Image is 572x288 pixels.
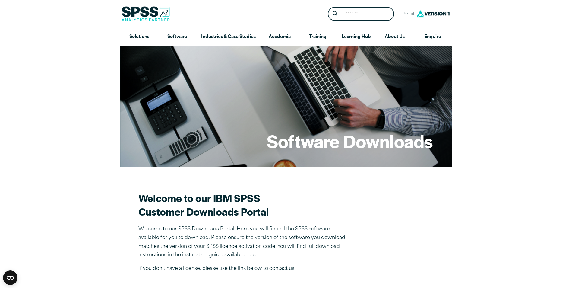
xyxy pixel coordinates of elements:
[414,28,452,46] a: Enquire
[138,191,349,218] h2: Welcome to our IBM SPSS Customer Downloads Portal
[337,28,376,46] a: Learning Hub
[415,8,451,19] img: Version1 Logo
[261,28,299,46] a: Academia
[333,11,337,16] svg: Search magnifying glass icon
[138,264,349,273] p: If you don’t have a license, please use the link below to contact us
[3,270,17,285] button: Open CMP widget
[122,6,170,21] img: SPSS Analytics Partner
[299,28,337,46] a: Training
[376,28,414,46] a: About Us
[120,28,158,46] a: Solutions
[329,8,340,20] button: Search magnifying glass icon
[120,28,452,46] nav: Desktop version of site main menu
[138,225,349,260] p: Welcome to our SPSS Downloads Portal. Here you will find all the SPSS software available for you ...
[196,28,261,46] a: Industries & Case Studies
[399,10,415,19] span: Part of
[245,253,256,258] a: here
[328,7,394,21] form: Site Header Search Form
[158,28,196,46] a: Software
[267,129,433,153] h1: Software Downloads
